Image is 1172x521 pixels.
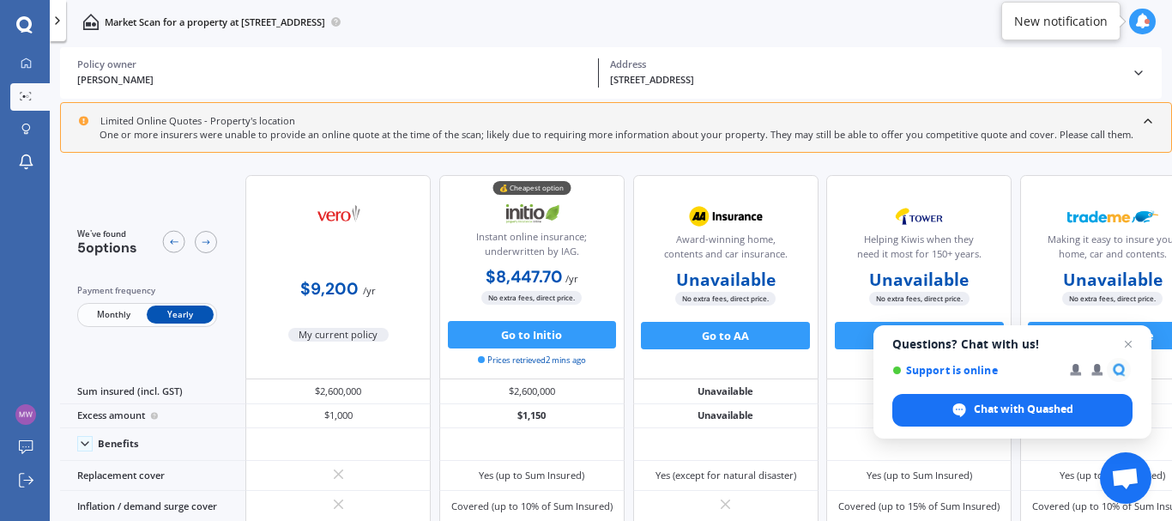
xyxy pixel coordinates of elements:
div: Unavailable [633,404,819,428]
div: [STREET_ADDRESS] [610,73,1121,88]
div: Yes (up to Sum Insured) [867,469,972,482]
div: Sum insured (incl. GST) [60,379,245,403]
div: Inflation / demand surge cover [60,491,245,521]
div: $2,600,000 [245,379,431,403]
b: $8,447.70 [486,266,563,288]
button: Go to AA [641,322,810,349]
div: Unavailable [826,404,1012,428]
button: Go to Initio [448,321,617,348]
div: $1,000 [245,404,431,428]
span: No extra fees, direct price. [675,292,776,305]
div: Instant online insurance; underwritten by IAG. [451,230,613,264]
img: Trademe.webp [1067,199,1158,233]
span: Questions? Chat with us! [892,337,1133,351]
div: Award-winning home, contents and car insurance. [644,233,806,267]
span: Yearly [147,306,214,324]
div: Excess amount [60,404,245,428]
span: No extra fees, direct price. [1062,292,1163,305]
div: Replacement cover [60,461,245,491]
span: / yr [363,284,376,297]
span: / yr [565,272,578,285]
div: Address [610,58,1121,70]
span: Chat with Quashed [892,394,1133,427]
span: 5 options [77,239,137,257]
span: Prices retrieved 2 mins ago [478,354,586,367]
span: Monthly [80,306,147,324]
span: My current policy [288,328,390,342]
img: 197951768991fdad1f989ffd06f1cbb4 [15,404,36,425]
div: Benefits [98,438,139,450]
span: Support is online [892,364,1058,377]
b: Unavailable [869,273,969,287]
div: Yes (up to Sum Insured) [479,469,584,482]
div: One or more insurers were unable to provide an online quote at the time of the scan; likely due t... [78,128,1155,142]
span: No extra fees, direct price. [481,291,582,304]
div: Unavailable [633,379,819,403]
b: Unavailable [1063,273,1163,287]
img: Initio.webp [486,197,577,231]
b: Unavailable [676,273,776,287]
img: Tower.webp [873,199,964,233]
span: No extra fees, direct price. [869,292,970,305]
div: Unavailable [826,379,1012,403]
span: We've found [77,228,137,240]
div: 💰 Cheapest option [492,181,571,195]
div: Covered (up to 10% of Sum Insured) [451,500,613,513]
b: $9,200 [300,278,359,300]
div: Payment frequency [77,284,217,298]
a: Open chat [1100,452,1151,504]
div: Yes (except for natural disaster) [655,469,796,482]
div: New notification [1014,13,1108,30]
div: Limited Online Quotes - Property's location [78,114,295,128]
img: Vero.png [293,197,384,231]
div: [PERSON_NAME] [77,73,588,88]
img: AA.webp [680,199,771,233]
span: Chat with Quashed [974,402,1073,417]
div: Helping Kiwis when they need it most for 150+ years. [838,233,1000,267]
div: Covered (up to 15% of Sum Insured) [838,500,1000,513]
div: Policy owner [77,58,588,70]
div: $2,600,000 [439,379,625,403]
p: Market Scan for a property at [STREET_ADDRESS] [105,15,325,29]
button: Go to Tower [835,322,1004,349]
img: home-and-contents.b802091223b8502ef2dd.svg [82,14,99,30]
div: Yes (up to Sum Insured) [1060,469,1165,482]
div: $1,150 [439,404,625,428]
